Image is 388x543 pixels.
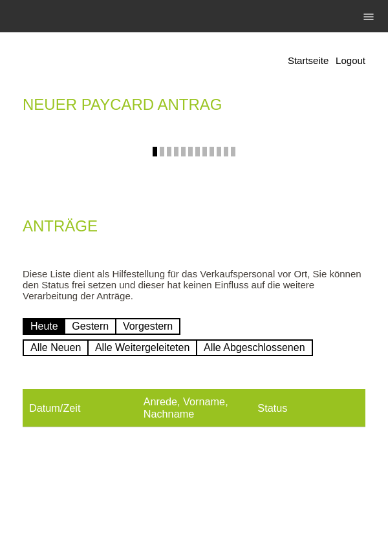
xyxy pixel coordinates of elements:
a: menu [356,12,382,20]
i: menu [362,10,375,23]
th: Datum/Zeit [23,389,137,427]
a: Heute [23,318,66,335]
p: Diese Liste dient als Hilfestellung für das Verkaufspersonal vor Ort, Sie können den Status frei ... [23,268,365,301]
a: Gestern [64,318,116,335]
a: Logout [336,55,365,66]
img: loading.gif [153,147,235,156]
a: Alle Weitergeleiteten [87,339,197,356]
a: Startseite [288,55,329,66]
a: Vorgestern [115,318,180,335]
h2: Neuer Paycard Antrag [23,98,365,118]
th: Anrede, Vorname, Nachname [137,389,252,427]
th: Status [251,389,365,427]
a: Alle Abgeschlossenen [196,339,313,356]
a: Alle Neuen [23,339,89,356]
h2: Anträge [23,220,365,239]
